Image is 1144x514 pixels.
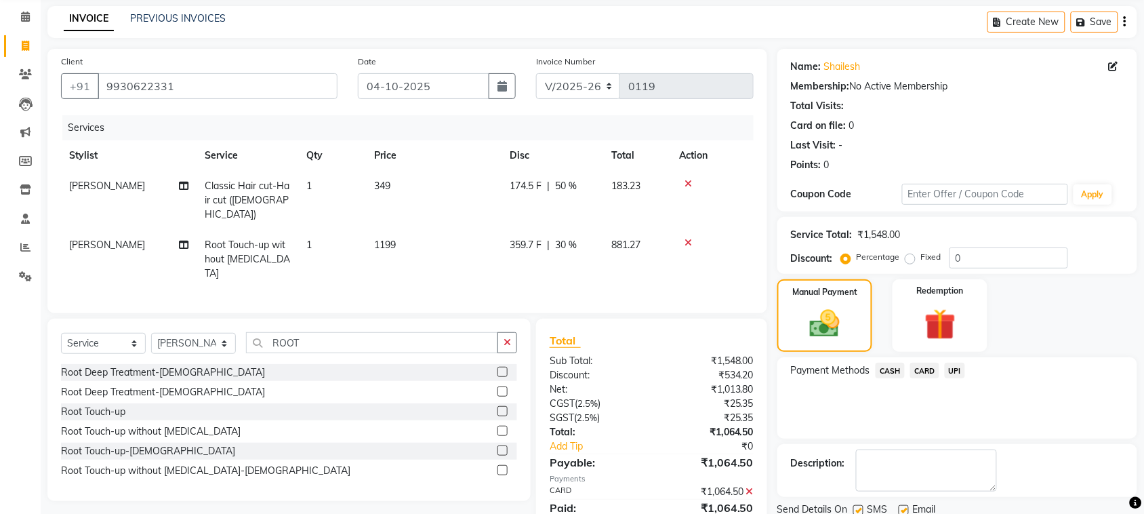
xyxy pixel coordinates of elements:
[791,60,821,74] div: Name:
[61,385,265,399] div: Root Deep Treatment-[DEMOGRAPHIC_DATA]
[651,397,764,411] div: ₹25.35
[374,180,390,192] span: 349
[539,397,652,411] div: ( )
[366,140,502,171] th: Price
[61,405,125,419] div: Root Touch-up
[791,252,833,266] div: Discount:
[510,179,542,193] span: 174.5 F
[791,119,846,133] div: Card on file:
[539,439,670,454] a: Add Tip
[791,363,870,378] span: Payment Methods
[915,305,966,344] img: _gift.svg
[197,140,298,171] th: Service
[61,365,265,380] div: Root Deep Treatment-[DEMOGRAPHIC_DATA]
[824,158,830,172] div: 0
[539,368,652,382] div: Discount:
[839,138,843,153] div: -
[791,79,1124,94] div: No Active Membership
[849,119,855,133] div: 0
[555,179,577,193] span: 50 %
[791,99,844,113] div: Total Visits:
[671,140,754,171] th: Action
[539,454,652,471] div: Payable:
[792,286,857,298] label: Manual Payment
[577,398,598,409] span: 2.5%
[539,354,652,368] div: Sub Total:
[550,412,574,424] span: SGST
[374,239,396,251] span: 1199
[62,115,764,140] div: Services
[791,138,836,153] div: Last Visit:
[536,56,595,68] label: Invoice Number
[651,354,764,368] div: ₹1,548.00
[539,425,652,439] div: Total:
[791,79,850,94] div: Membership:
[857,251,900,263] label: Percentage
[61,56,83,68] label: Client
[987,12,1065,33] button: Create New
[64,7,114,31] a: INVOICE
[611,180,640,192] span: 183.23
[651,425,764,439] div: ₹1,064.50
[246,332,498,353] input: Search or Scan
[539,411,652,425] div: ( )
[510,238,542,252] span: 359.7 F
[800,307,849,341] img: _cash.svg
[824,60,861,74] a: Shailesh
[651,382,764,397] div: ₹1,013.80
[651,454,764,471] div: ₹1,064.50
[69,239,145,251] span: [PERSON_NAME]
[205,180,289,220] span: Classic Hair cut-Hair cut ([DEMOGRAPHIC_DATA])
[61,424,241,439] div: Root Touch-up without [MEDICAL_DATA]
[921,251,941,263] label: Fixed
[550,397,575,410] span: CGST
[61,444,235,458] div: Root Touch-up-[DEMOGRAPHIC_DATA]
[547,238,550,252] span: |
[1071,12,1118,33] button: Save
[876,363,905,378] span: CASH
[61,73,99,99] button: +91
[550,473,754,485] div: Payments
[910,363,939,378] span: CARD
[130,12,226,24] a: PREVIOUS INVOICES
[902,184,1068,205] input: Enter Offer / Coupon Code
[577,412,597,423] span: 2.5%
[791,228,853,242] div: Service Total:
[539,382,652,397] div: Net:
[791,158,821,172] div: Points:
[358,56,376,68] label: Date
[298,140,366,171] th: Qty
[205,239,290,279] span: Root Touch-up without [MEDICAL_DATA]
[539,485,652,499] div: CARD
[550,334,581,348] span: Total
[69,180,145,192] span: [PERSON_NAME]
[603,140,671,171] th: Total
[858,228,901,242] div: ₹1,548.00
[670,439,764,454] div: ₹0
[547,179,550,193] span: |
[651,411,764,425] div: ₹25.35
[502,140,603,171] th: Disc
[651,485,764,499] div: ₹1,064.50
[1074,184,1112,205] button: Apply
[791,187,902,201] div: Coupon Code
[917,285,964,297] label: Redemption
[306,180,312,192] span: 1
[791,456,845,471] div: Description:
[945,363,966,378] span: UPI
[61,140,197,171] th: Stylist
[651,368,764,382] div: ₹534.20
[555,238,577,252] span: 30 %
[98,73,338,99] input: Search by Name/Mobile/Email/Code
[611,239,640,251] span: 881.27
[61,464,350,478] div: Root Touch-up without [MEDICAL_DATA]-[DEMOGRAPHIC_DATA]
[306,239,312,251] span: 1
